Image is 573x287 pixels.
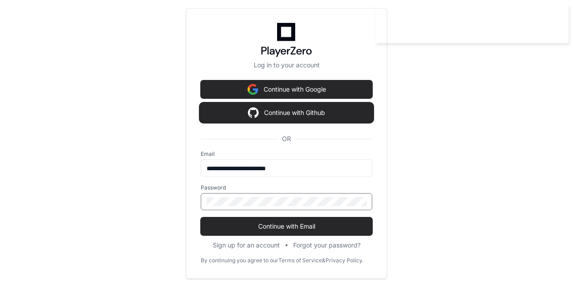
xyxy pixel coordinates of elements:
[247,80,258,98] img: Sign in with google
[201,104,372,122] button: Continue with Github
[201,61,372,70] p: Log in to your account
[278,134,295,143] span: OR
[201,222,372,231] span: Continue with Email
[201,217,372,235] button: Continue with Email
[201,80,372,98] button: Continue with Google
[213,241,280,250] button: Sign up for an account
[278,257,322,264] a: Terms of Service
[248,104,259,122] img: Sign in with google
[201,257,278,264] div: By continuing you agree to our
[201,150,372,158] label: Email
[322,257,326,264] div: &
[201,184,372,191] label: Password
[326,257,363,264] a: Privacy Policy.
[293,241,361,250] button: Forgot your password?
